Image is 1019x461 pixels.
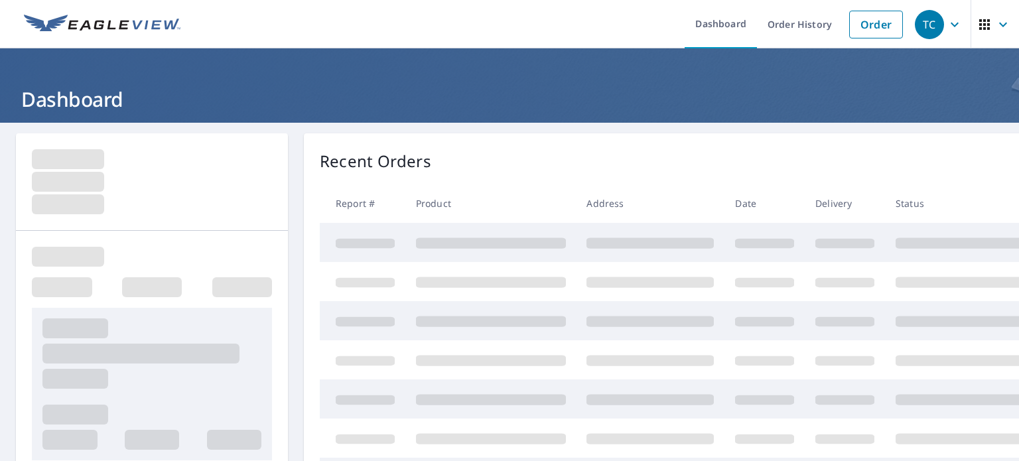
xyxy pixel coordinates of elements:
[849,11,903,38] a: Order
[16,86,1003,113] h1: Dashboard
[320,149,431,173] p: Recent Orders
[320,184,405,223] th: Report #
[724,184,805,223] th: Date
[576,184,724,223] th: Address
[24,15,180,34] img: EV Logo
[405,184,577,223] th: Product
[915,10,944,39] div: TC
[805,184,885,223] th: Delivery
